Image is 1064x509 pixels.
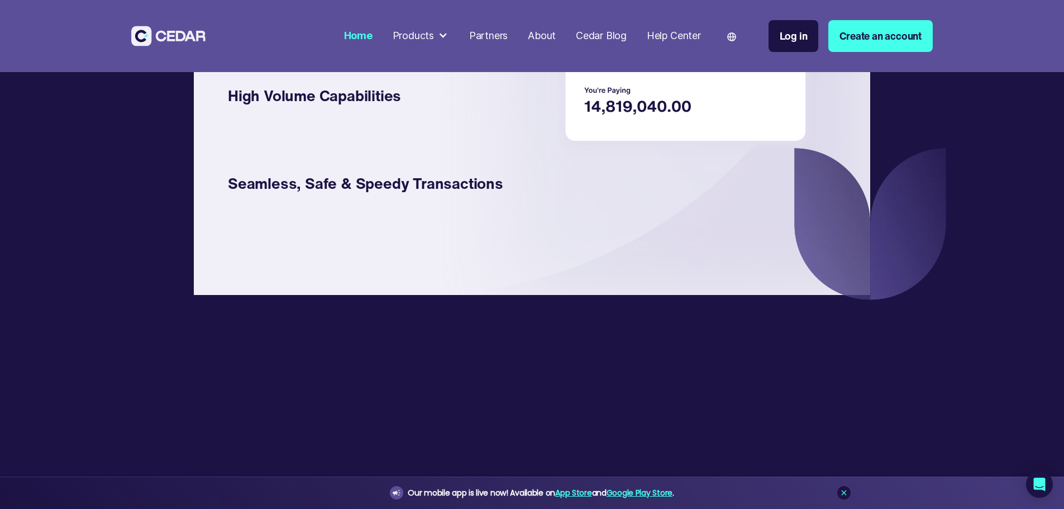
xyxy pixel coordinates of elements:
[571,23,632,49] a: Cedar Blog
[642,23,706,49] a: Help Center
[780,28,808,44] div: Log in
[392,488,401,497] img: announcement
[228,172,517,194] div: Seamless, Safe & Speedy Transactions
[607,487,672,498] a: Google Play Store
[727,32,736,41] img: world icon
[344,28,373,44] div: Home
[528,28,556,44] div: About
[523,23,561,49] a: About
[576,28,627,44] div: Cedar Blog
[647,28,701,44] div: Help Center
[228,84,517,107] div: High Volume Capabilities
[1026,471,1053,498] div: Open Intercom Messenger
[388,23,454,49] div: Products
[555,487,591,498] a: App Store
[469,28,508,44] div: Partners
[339,23,378,49] a: Home
[464,23,513,49] a: Partners
[769,20,819,52] a: Log in
[828,20,933,52] a: Create an account
[408,486,674,500] div: Our mobile app is live now! Available on and .
[393,28,434,44] div: Products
